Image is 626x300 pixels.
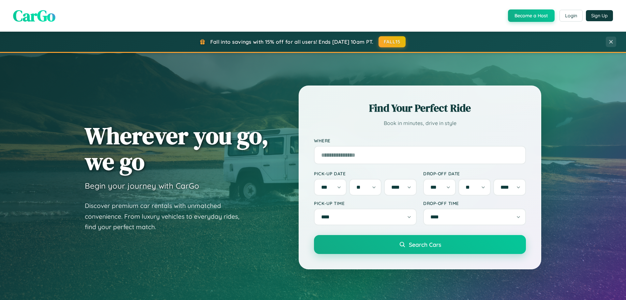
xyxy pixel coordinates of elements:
label: Drop-off Date [423,171,526,176]
p: Discover premium car rentals with unmatched convenience. From luxury vehicles to everyday rides, ... [85,200,248,232]
button: Search Cars [314,235,526,254]
button: Become a Host [508,9,555,22]
button: FALL15 [379,36,406,47]
h3: Begin your journey with CarGo [85,181,199,191]
span: Search Cars [409,241,441,248]
p: Book in minutes, drive in style [314,118,526,128]
label: Where [314,138,526,143]
label: Drop-off Time [423,200,526,206]
span: CarGo [13,5,55,26]
label: Pick-up Date [314,171,417,176]
button: Sign Up [586,10,613,21]
span: Fall into savings with 15% off for all users! Ends [DATE] 10am PT. [210,39,374,45]
h1: Wherever you go, we go [85,123,269,174]
label: Pick-up Time [314,200,417,206]
button: Login [559,10,583,22]
h2: Find Your Perfect Ride [314,101,526,115]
